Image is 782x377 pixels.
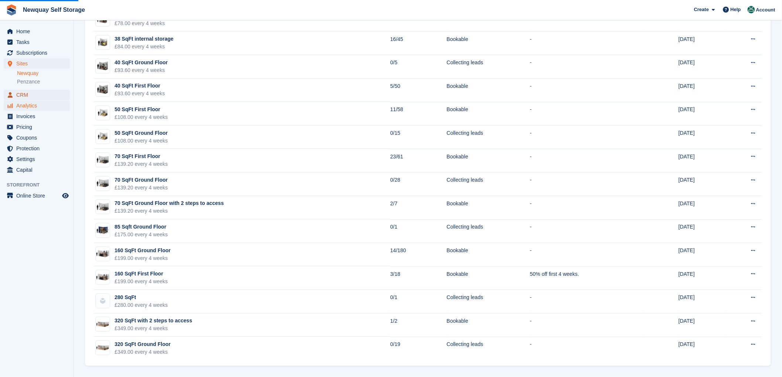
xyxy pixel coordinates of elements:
[115,106,168,113] div: 50 SqFt First Floor
[679,266,727,290] td: [DATE]
[4,37,70,47] a: menu
[530,31,642,55] td: -
[115,325,192,332] div: £349.00 every 4 weeks
[96,343,110,353] img: 300-sqft-unit.jpg
[115,59,168,66] div: 40 SqFt Ground Floor
[530,196,642,220] td: -
[447,102,530,126] td: Bookable
[115,294,168,301] div: 280 SqFt
[115,317,192,325] div: 320 SqFt with 2 steps to access
[16,191,61,201] span: Online Store
[679,337,727,360] td: [DATE]
[390,149,447,172] td: 23/61
[679,79,727,102] td: [DATE]
[390,172,447,196] td: 0/28
[96,202,110,212] img: 75-sqft-unit.jpg
[16,165,61,175] span: Capital
[115,160,168,168] div: £139.20 every 4 weeks
[679,55,727,79] td: [DATE]
[530,79,642,102] td: -
[16,90,61,100] span: CRM
[530,102,642,126] td: -
[390,337,447,360] td: 0/19
[96,155,110,165] img: 75-sqft-unit.jpg
[115,270,168,278] div: 160 SqFt First Floor
[447,243,530,267] td: Bookable
[115,35,173,43] div: 38 SqFt internal storage
[115,199,224,207] div: 70 SqFt Ground Floor with 2 steps to access
[447,126,530,149] td: Collecting leads
[447,313,530,337] td: Bookable
[96,249,110,259] img: 150-sqft-unit.jpg
[4,111,70,121] a: menu
[679,172,727,196] td: [DATE]
[115,82,165,90] div: 40 SqFt First Floor
[530,243,642,267] td: -
[115,20,168,27] div: £78.00 every 4 weeks
[16,154,61,164] span: Settings
[530,172,642,196] td: -
[447,290,530,313] td: Collecting leads
[4,143,70,154] a: menu
[115,301,168,309] div: £280.00 every 4 weeks
[96,37,110,48] img: 35-sqft-unit%20(1).jpg
[447,337,530,360] td: Collecting leads
[447,172,530,196] td: Collecting leads
[115,176,168,184] div: 70 SqFt Ground Floor
[447,219,530,243] td: Collecting leads
[16,111,61,121] span: Invoices
[4,133,70,143] a: menu
[447,79,530,102] td: Bookable
[4,48,70,58] a: menu
[16,37,61,47] span: Tasks
[390,196,447,220] td: 2/7
[447,55,530,79] td: Collecting leads
[4,26,70,37] a: menu
[731,6,741,13] span: Help
[115,231,168,239] div: £175.00 every 4 weeks
[530,55,642,79] td: -
[530,266,642,290] td: 50% off first 4 weeks.
[4,100,70,111] a: menu
[115,348,171,356] div: £349.00 every 4 weeks
[530,337,642,360] td: -
[679,196,727,220] td: [DATE]
[679,290,727,313] td: [DATE]
[679,149,727,172] td: [DATE]
[390,55,447,79] td: 0/5
[16,58,61,69] span: Sites
[390,102,447,126] td: 11/58
[530,219,642,243] td: -
[115,43,173,51] div: £84.00 every 4 weeks
[115,223,168,231] div: 85 Sqft Ground Floor
[115,278,168,285] div: £199.00 every 4 weeks
[390,243,447,267] td: 14/180
[530,313,642,337] td: -
[115,340,171,348] div: 320 SqFt Ground Floor
[748,6,755,13] img: JON
[530,126,642,149] td: -
[115,247,171,254] div: 160 SqFt Ground Floor
[390,79,447,102] td: 5/50
[390,219,447,243] td: 0/1
[4,58,70,69] a: menu
[96,178,110,189] img: 75-sqft-unit.jpg
[115,254,171,262] div: £199.00 every 4 weeks
[447,266,530,290] td: Bookable
[96,108,110,119] img: 50-sqft-unit.jpg
[4,154,70,164] a: menu
[447,31,530,55] td: Bookable
[447,196,530,220] td: Bookable
[679,243,727,267] td: [DATE]
[679,31,727,55] td: [DATE]
[4,165,70,175] a: menu
[530,149,642,172] td: -
[694,6,709,13] span: Create
[96,131,110,142] img: 50-sqft-unit.jpg
[679,126,727,149] td: [DATE]
[115,129,168,137] div: 50 SqFt Ground Floor
[4,90,70,100] a: menu
[4,122,70,132] a: menu
[756,6,775,14] span: Account
[115,207,224,215] div: £139.20 every 4 weeks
